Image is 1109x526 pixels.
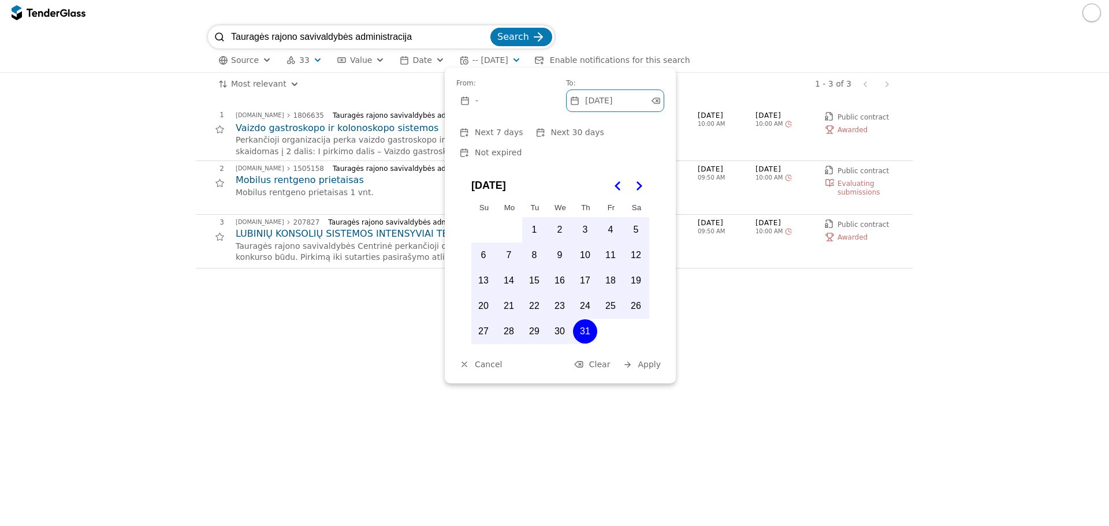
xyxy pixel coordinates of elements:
span: 09:50 AM [698,228,756,235]
button: Wednesday, July 16th, 2025 [548,268,572,293]
button: Saturday, July 12th, 2025 [624,243,648,267]
span: [DATE] [698,218,756,228]
span: Source [231,55,259,65]
button: Clear [571,357,614,372]
span: Awarded [838,126,868,134]
th: Saturday [624,199,649,217]
a: Mobilus rentgeno prietaisas [236,174,605,186]
div: [DOMAIN_NAME] [236,219,284,225]
button: Saturday, July 26th, 2025 [624,294,648,318]
span: [DATE] [698,165,756,174]
button: Thursday, July 10th, 2025 [573,243,597,267]
button: Go to the Previous Month [608,176,628,196]
span: Public contract [838,167,889,175]
span: To: [566,79,576,87]
span: Evaluating submissions [838,180,880,196]
a: [DOMAIN_NAME]207827 [236,219,319,226]
span: [DATE] [756,111,813,121]
div: [DOMAIN_NAME] [236,113,284,118]
button: Friday, July 4th, 2025 [598,218,623,242]
button: Next 7 days [456,125,526,140]
div: 2 [196,165,224,173]
div: [DOMAIN_NAME] [236,166,284,171]
span: Search [497,31,529,42]
button: Sunday, July 20th, 2025 [471,294,496,318]
span: [DATE] [698,111,756,121]
button: Next 30 days [532,125,607,140]
button: Tuesday, July 8th, 2025 [522,243,546,267]
button: Monday, July 28th, 2025 [497,319,521,344]
span: Not expired [475,148,522,157]
span: Public contract [838,221,889,229]
p: Perkančioji organizacija perka vaizdo gastroskopo ir vaizdo kolonoskopo sistemas. Pirkimas skaido... [236,135,605,157]
button: Value [333,53,389,68]
button: Sunday, July 13th, 2025 [471,268,496,293]
a: [DOMAIN_NAME]1806635 [236,112,324,119]
h2: LUBINIŲ KONSOLIŲ SISTEMOS INTENSYVIAI TERAPIJAI (Atviras) [236,227,605,240]
span: Awarded [838,233,868,241]
span: Cancel [475,360,502,369]
span: Next 30 days [550,128,604,137]
button: -- [DATE] [455,53,526,68]
a: Vaizdo gastroskopo ir kolonoskopo sistemos [236,122,605,135]
span: Apply [638,360,661,369]
span: 10:00 AM [756,121,783,128]
button: Go to the Next Month [628,176,649,196]
span: Public contract [838,113,889,121]
button: Friday, July 25th, 2025 [598,294,623,318]
button: Wednesday, July 30th, 2025 [548,319,572,344]
button: Tuesday, July 1st, 2025 [522,218,546,242]
button: Monday, July 21st, 2025 [497,294,521,318]
th: Friday [598,199,624,217]
div: Tauragės rajono savivaldybės administracija [333,111,558,120]
button: Thursday, July 17th, 2025 [573,268,597,293]
span: - [475,96,478,106]
th: Monday [497,199,522,217]
button: Wednesday, July 9th, 2025 [548,243,572,267]
div: 1505158 [293,165,324,172]
input: Search tenders... [231,25,488,49]
span: [DATE] [756,165,813,174]
button: Enable notifications for this search [531,53,694,68]
span: 10:00 AM [698,121,756,128]
button: - [456,89,554,112]
th: Tuesday [522,199,548,217]
th: Sunday [471,199,497,217]
span: - - [DATE] [472,55,508,65]
div: 1 [196,111,224,119]
button: Thursday, July 24th, 2025 [573,294,597,318]
button: Tuesday, July 22nd, 2025 [522,294,546,318]
div: Tauragės rajono savivaldybės administracija [328,218,596,226]
th: Wednesday [548,199,573,217]
button: Monday, July 14th, 2025 [497,268,521,293]
button: 33 [282,53,327,68]
table: July 2025 [471,199,649,344]
span: Date [412,55,431,65]
button: Saturday, July 19th, 2025 [624,268,648,293]
button: Not expired [456,146,525,160]
button: Thursday, July 31st, 2025 [573,319,597,344]
span: [DATE] [756,218,813,228]
button: Friday, July 18th, 2025 [598,268,623,293]
button: Saturday, July 5th, 2025 [624,218,648,242]
span: [DATE] [585,96,612,106]
span: 10:00 AM [756,228,783,235]
button: Wednesday, July 23rd, 2025 [548,294,572,318]
span: 33 [299,55,310,65]
span: 10:00 AM [756,174,783,181]
th: Thursday [573,199,598,217]
span: Next 7 days [475,128,523,137]
button: Source [214,53,276,68]
button: Tuesday, July 29th, 2025 [522,319,546,344]
button: Thursday, July 3rd, 2025 [573,218,597,242]
div: 1 - 3 of 3 [815,79,851,89]
button: Apply [619,357,664,372]
a: [DOMAIN_NAME]1505158 [236,165,324,172]
span: From: [456,79,476,87]
button: Sunday, July 6th, 2025 [471,243,496,267]
button: Sunday, July 27th, 2025 [471,319,496,344]
p: Mobilus rentgeno prietaisas 1 vnt. [236,187,605,199]
div: 1806635 [293,112,324,119]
